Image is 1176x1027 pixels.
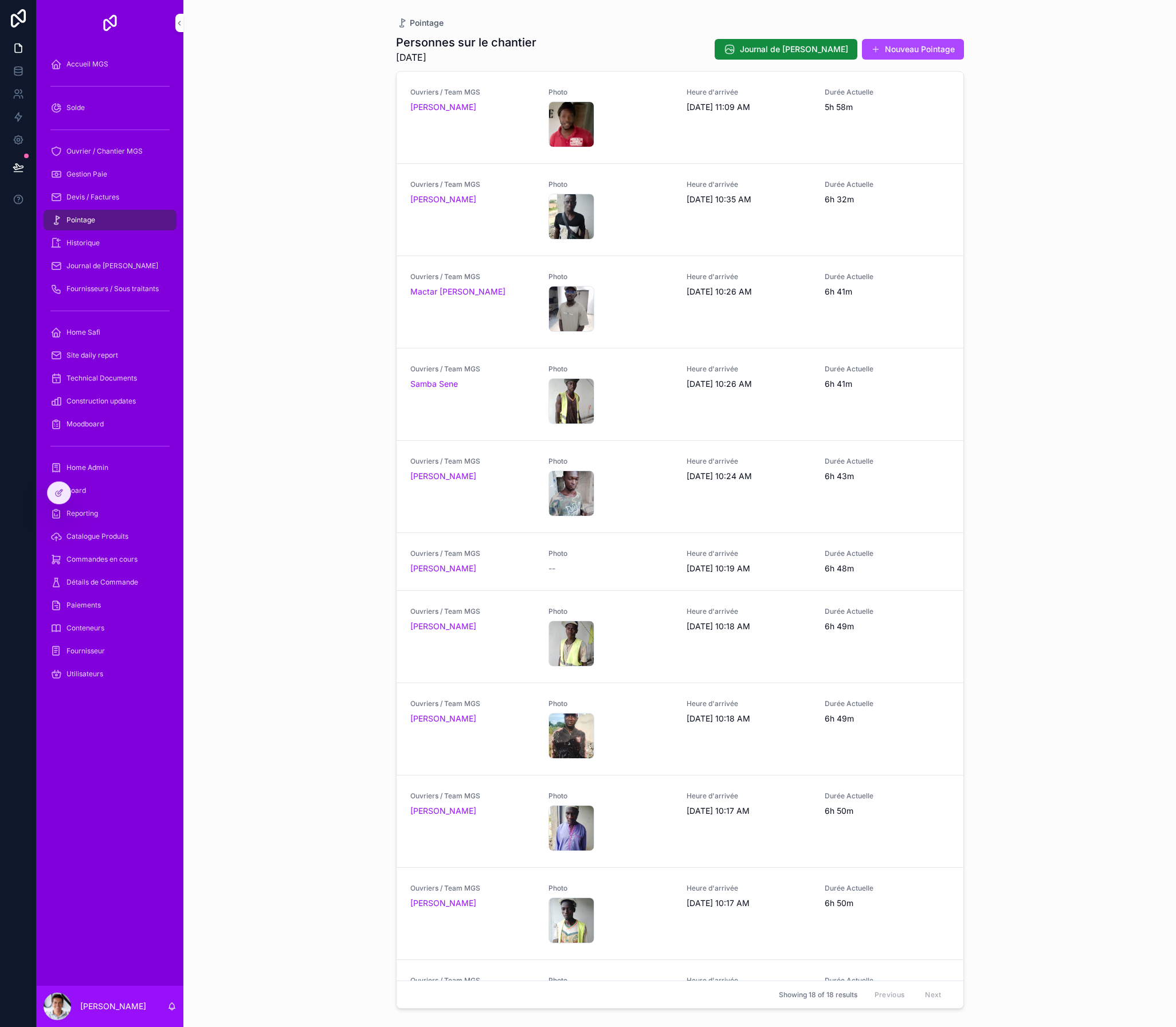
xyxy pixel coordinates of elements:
span: Moodboard [66,420,104,429]
span: Journal de [PERSON_NAME] [740,44,848,55]
span: Ouvriers / Team MGS [410,457,535,466]
span: Historique [66,238,100,248]
span: [PERSON_NAME] [410,471,476,482]
span: Ouvriers / Team MGS [410,180,535,189]
span: Commandes en cours [66,555,138,564]
span: Pointage [66,215,95,225]
span: Solde [66,103,85,112]
span: [DATE] 10:19 AM [687,563,811,574]
span: Ouvriers / Team MGS [410,272,535,281]
span: Fournisseurs / Sous traitants [66,284,159,293]
span: Ouvriers / Team MGS [410,364,535,374]
span: Durée Actuelle [825,549,949,558]
span: Photo [548,699,673,708]
span: Paiements [66,601,101,610]
span: Heure d'arrivée [687,549,811,558]
a: Mactar [PERSON_NAME] [410,286,505,297]
div: scrollable content [37,46,183,699]
span: Durée Actuelle [825,699,949,708]
span: 6h 32m [825,194,949,205]
span: Ouvriers / Team MGS [410,607,535,616]
span: 6h 41m [825,378,949,390]
span: Durée Actuelle [825,791,949,801]
a: [PERSON_NAME] [410,563,476,574]
a: [PERSON_NAME] [410,101,476,113]
a: Gestion Paie [44,164,177,185]
a: Samba Sene [410,378,458,390]
button: Journal de [PERSON_NAME] [715,39,857,60]
span: [DATE] 10:18 AM [687,713,811,724]
span: [DATE] 10:24 AM [687,471,811,482]
span: Devis / Factures [66,193,119,202]
span: Accueil MGS [66,60,108,69]
a: Reporting [44,503,177,524]
span: Heure d'arrivée [687,699,811,708]
span: Conteneurs [66,624,104,633]
a: Devis / Factures [44,187,177,207]
span: Ouvriers / Team MGS [410,791,535,801]
a: Utilisateurs [44,664,177,684]
a: [PERSON_NAME] [410,805,476,817]
a: Pointage [396,17,444,29]
a: Home Safi [44,322,177,343]
span: [DATE] 10:17 AM [687,897,811,909]
span: Photo [548,549,673,558]
span: 6h 48m [825,563,949,574]
a: Pointage [44,210,177,230]
button: Nouveau Pointage [862,39,964,60]
a: Journal de [PERSON_NAME] [44,256,177,276]
p: [PERSON_NAME] [80,1001,146,1012]
span: Durée Actuelle [825,88,949,97]
span: Photo [548,457,673,466]
span: 6h 49m [825,621,949,632]
span: Home Safi [66,328,100,337]
a: Accueil MGS [44,54,177,75]
span: Heure d'arrivée [687,272,811,281]
a: [PERSON_NAME] [410,194,476,205]
span: Détails de Commande [66,578,138,587]
span: Ouvriers / Team MGS [410,884,535,893]
span: Photo [548,884,673,893]
a: Site daily report [44,345,177,366]
span: Photo [548,180,673,189]
a: Home Admin [44,457,177,478]
span: 5h 58m [825,101,949,113]
span: Gestion Paie [66,170,107,179]
span: [DATE] [396,50,536,64]
span: 6h 50m [825,805,949,817]
span: Heure d'arrivée [687,180,811,189]
span: Durée Actuelle [825,457,949,466]
span: Reporting [66,509,98,518]
span: Pointage [410,17,444,29]
span: Journal de [PERSON_NAME] [66,261,158,271]
span: Durée Actuelle [825,364,949,374]
span: [PERSON_NAME] [410,621,476,632]
span: [DATE] 10:26 AM [687,286,811,297]
span: Ouvriers / Team MGS [410,699,535,708]
span: Board [66,486,86,495]
span: Ouvriers / Team MGS [410,976,535,985]
a: Paiements [44,595,177,616]
span: Ouvriers / Team MGS [410,549,535,558]
a: Détails de Commande [44,572,177,593]
span: Photo [548,791,673,801]
span: Ouvrier / Chantier MGS [66,147,143,156]
a: Fournisseurs / Sous traitants [44,279,177,299]
a: Moodboard [44,414,177,434]
span: Technical Documents [66,374,137,383]
span: [DATE] 10:17 AM [687,805,811,817]
span: Photo [548,607,673,616]
span: Heure d'arrivée [687,976,811,985]
span: Fournisseur [66,646,105,656]
span: Heure d'arrivée [687,364,811,374]
a: Construction updates [44,391,177,411]
span: Utilisateurs [66,669,103,679]
span: Durée Actuelle [825,180,949,189]
a: [PERSON_NAME] [410,713,476,724]
a: Technical Documents [44,368,177,389]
